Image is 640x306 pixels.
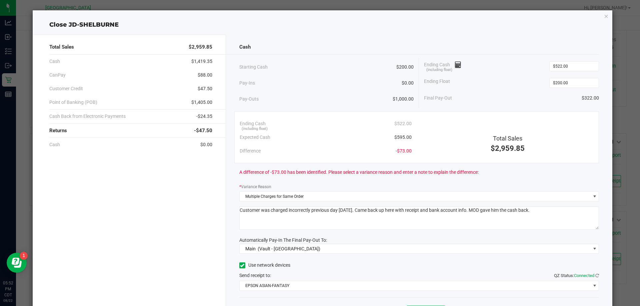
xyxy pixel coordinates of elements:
[196,113,212,120] span: -$24.35
[49,43,74,51] span: Total Sales
[198,72,212,79] span: $88.00
[33,20,613,29] div: Close JD-SHELBURNE
[245,246,256,251] span: Main
[493,135,522,142] span: Total Sales
[49,85,83,92] span: Customer Credit
[189,43,212,51] span: $2,959.85
[424,95,452,102] span: Final Pay-Out
[49,99,97,106] span: Point of Banking (POB)
[424,78,450,88] span: Ending Float
[240,192,591,201] span: Multiple Charges for Same Order
[49,113,126,120] span: Cash Back from Electronic Payments
[239,184,271,190] label: Variance Reason
[239,96,259,103] span: Pay-Outs
[49,72,66,79] span: CanPay
[240,148,261,154] span: Difference
[49,124,212,138] div: Returns
[200,141,212,148] span: $0.00
[242,126,268,132] span: (including float)
[239,169,479,176] span: A difference of -$73.00 has been identified. Please select a variance reason and enter a note to ...
[258,246,320,251] span: (Vault - [GEOGRAPHIC_DATA])
[240,134,270,141] span: Expected Cash
[191,99,212,106] span: $1,405.00
[198,85,212,92] span: $47.50
[191,58,212,65] span: $1,419.35
[554,273,599,278] span: QZ Status:
[426,67,452,73] span: (including float)
[7,253,27,273] iframe: Resource center
[239,237,327,243] span: Automatically Pay-In The Final Pay-Out To:
[239,262,290,269] label: Use network devices
[20,252,28,260] iframe: Resource center unread badge
[239,80,255,87] span: Pay-Ins
[396,148,412,154] span: -$73.00
[402,80,414,87] span: $0.00
[49,58,60,65] span: Cash
[394,134,412,141] span: $595.00
[424,61,461,71] span: Ending Cash
[240,120,266,127] span: Ending Cash
[394,120,412,127] span: $522.00
[574,273,594,278] span: Connected
[240,281,591,290] span: EPSON ASIAN-FANTASY
[396,64,414,71] span: $200.00
[239,64,268,71] span: Starting Cash
[239,273,271,278] span: Send receipt to:
[582,95,599,102] span: $322.00
[239,43,251,51] span: Cash
[49,141,60,148] span: Cash
[194,127,212,135] span: -$47.50
[491,144,525,153] span: $2,959.85
[393,96,414,103] span: $1,000.00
